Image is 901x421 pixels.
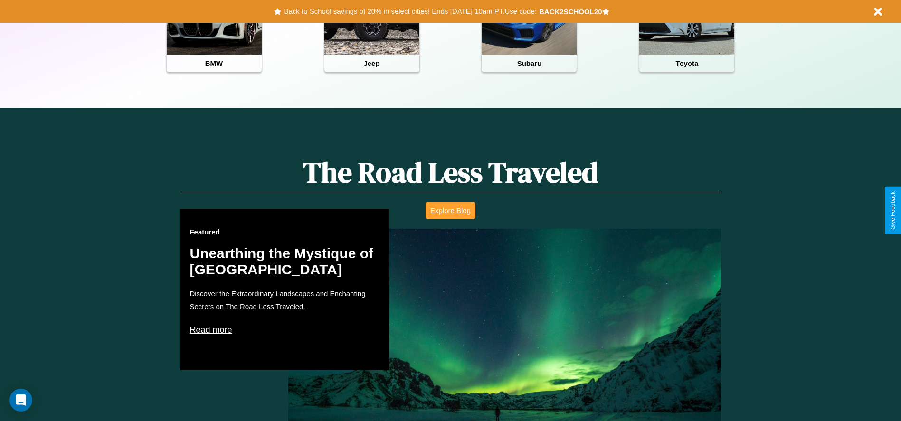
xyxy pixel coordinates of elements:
h4: Jeep [324,55,419,72]
p: Read more [190,322,379,337]
h3: Featured [190,228,379,236]
h1: The Road Less Traveled [180,153,721,192]
button: Explore Blog [426,202,475,219]
div: Open Intercom Messenger [9,389,32,412]
h4: Toyota [639,55,734,72]
b: BACK2SCHOOL20 [539,8,602,16]
h2: Unearthing the Mystique of [GEOGRAPHIC_DATA] [190,245,379,278]
div: Give Feedback [890,191,896,230]
button: Back to School savings of 20% in select cities! Ends [DATE] 10am PT.Use code: [281,5,539,18]
p: Discover the Extraordinary Landscapes and Enchanting Secrets on The Road Less Traveled. [190,287,379,313]
h4: Subaru [482,55,577,72]
h4: BMW [167,55,262,72]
